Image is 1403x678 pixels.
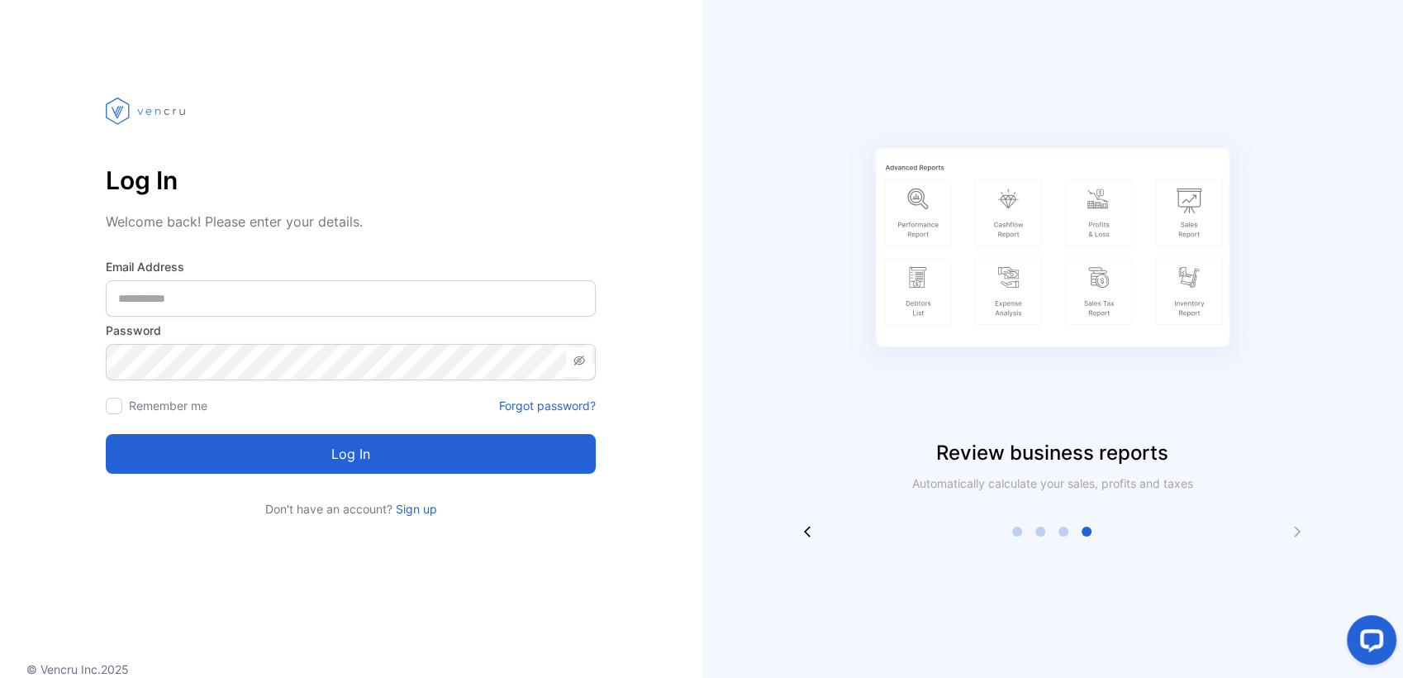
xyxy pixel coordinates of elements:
p: Log In [106,160,596,200]
label: Remember me [129,399,207,413]
img: slider image [846,66,1259,438]
p: Automatically calculate your sales, profits and taxes [894,475,1211,492]
a: Sign up [392,502,437,516]
a: Forgot password? [499,397,596,414]
label: Password [106,322,596,339]
iframe: LiveChat chat widget [1334,609,1403,678]
p: Don't have an account? [106,500,596,518]
p: Welcome back! Please enter your details. [106,212,596,232]
p: Review business reports [701,438,1403,468]
button: Log in [106,434,596,474]
label: Email Address [106,258,596,275]
img: vencru logo [106,66,188,155]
